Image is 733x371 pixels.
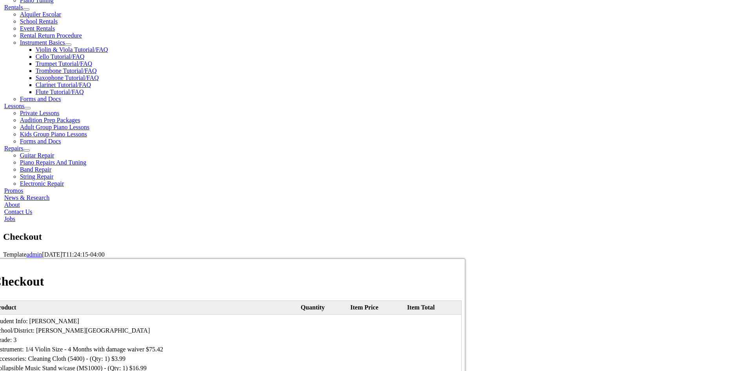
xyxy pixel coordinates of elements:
a: Audition Prep Packages [20,117,80,123]
a: Rental Return Procedure [20,32,82,39]
span: Template [3,251,26,258]
a: Rentals [4,4,23,11]
a: News & Research [4,194,50,201]
a: Trombone Tutorial/FAQ [36,67,97,74]
a: Clarinet Tutorial/FAQ [36,81,91,88]
a: Guitar Repair [20,152,55,159]
button: Open submenu of Instrument Basics [65,43,71,46]
a: Forms and Docs [20,138,61,145]
a: Private Lessons [20,110,60,116]
a: Event Rentals [20,25,55,32]
th: Item Total [405,301,462,315]
th: Item Price [348,301,405,315]
button: Open submenu of Repairs [24,149,30,152]
a: Cello Tutorial/FAQ [36,53,85,60]
a: Band Repair [20,166,51,173]
button: Open submenu of Lessons [24,107,31,109]
a: Electronic Repair [20,180,64,187]
a: String Repair [20,173,54,180]
a: Trumpet Tutorial/FAQ [36,60,92,67]
a: About [4,201,20,208]
a: Saxophone Tutorial/FAQ [36,74,99,81]
span: [DATE]T11:24:15-04:00 [42,251,104,258]
a: Repairs [4,145,24,152]
a: Jobs [4,215,15,222]
a: Violin & Viola Tutorial/FAQ [36,46,108,53]
a: School Rentals [20,18,58,25]
th: Quantity [299,301,349,315]
a: admin [26,251,42,258]
a: Flute Tutorial/FAQ [36,89,84,95]
a: Forms and Docs [20,96,61,102]
a: Piano Repairs And Tuning [20,159,86,166]
a: Adult Group Piano Lessons [20,124,89,130]
a: Kids Group Piano Lessons [20,131,87,138]
a: Alquiler Escolar [20,11,61,18]
button: Open submenu of Rentals [23,8,29,11]
a: Contact Us [4,208,33,215]
a: Lessons [4,103,25,109]
a: Promos [4,187,24,194]
a: Instrument Basics [20,39,65,46]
